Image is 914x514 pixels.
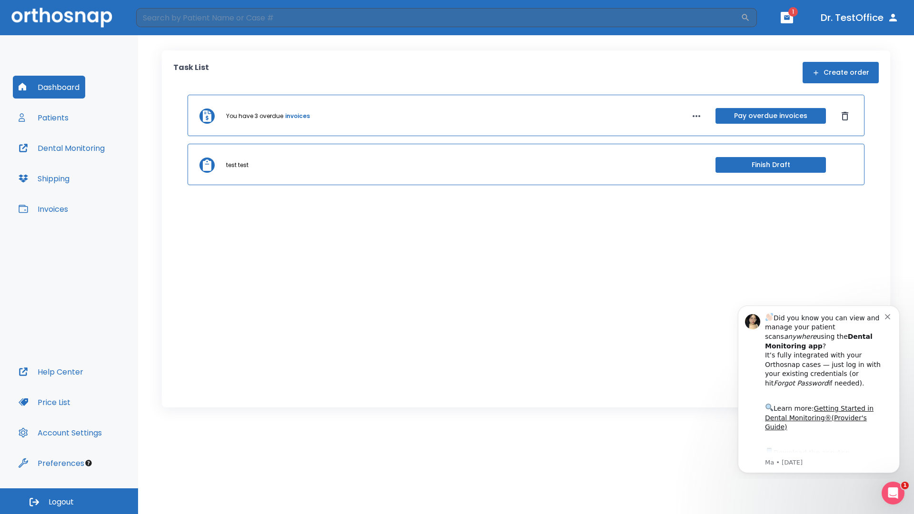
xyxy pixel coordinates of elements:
[13,167,75,190] button: Shipping
[817,9,903,26] button: Dr. TestOffice
[41,161,161,170] p: Message from Ma, sent 7w ago
[161,15,169,22] button: Dismiss notification
[901,482,909,489] span: 1
[724,297,914,479] iframe: Intercom notifications message
[226,161,248,169] p: test test
[13,106,74,129] button: Patients
[226,112,283,120] p: You have 3 overdue
[803,62,879,83] button: Create order
[837,109,853,124] button: Dismiss
[13,360,89,383] button: Help Center
[41,149,161,198] div: Download the app: | ​ Let us know if you need help getting started!
[13,421,108,444] button: Account Settings
[715,157,826,173] button: Finish Draft
[13,76,85,99] button: Dashboard
[13,137,110,159] button: Dental Monitoring
[13,391,76,414] button: Price List
[84,459,93,467] div: Tooltip anchor
[49,497,74,507] span: Logout
[715,108,826,124] button: Pay overdue invoices
[41,152,126,169] a: App Store
[285,112,310,120] a: invoices
[13,452,90,474] button: Preferences
[882,482,904,504] iframe: Intercom live chat
[136,8,741,27] input: Search by Patient Name or Case #
[13,198,74,220] button: Invoices
[11,8,112,27] img: Orthosnap
[788,7,798,17] span: 1
[173,62,209,83] p: Task List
